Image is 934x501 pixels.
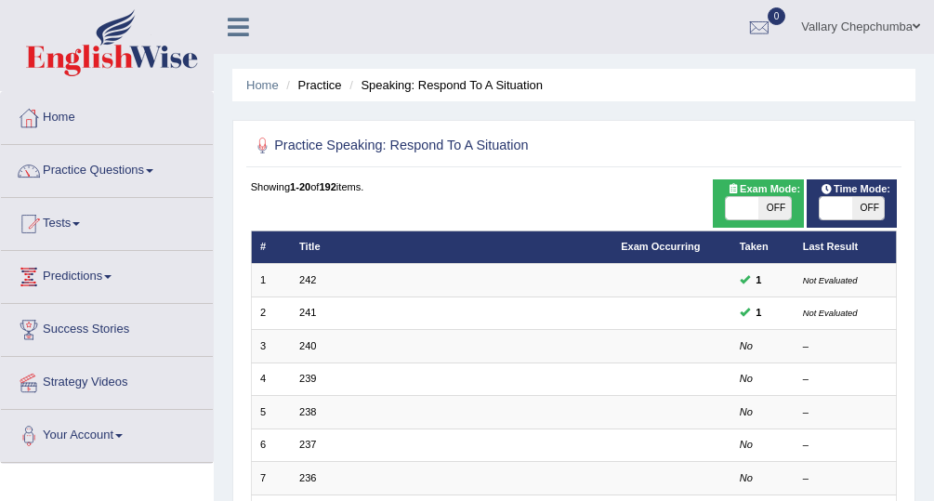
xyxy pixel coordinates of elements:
th: Last Result [794,231,897,263]
a: Strategy Videos [1,357,213,403]
div: – [803,471,888,486]
td: 5 [251,396,291,428]
em: No [740,373,753,384]
div: – [803,339,888,354]
a: Tests [1,198,213,244]
div: – [803,372,888,387]
small: Not Evaluated [803,275,858,285]
em: No [740,406,753,417]
td: 3 [251,330,291,363]
div: Show exams occurring in exams [713,179,803,228]
b: 1-20 [290,181,310,192]
div: Showing of items. [251,179,898,194]
td: 4 [251,363,291,395]
div: – [803,438,888,453]
td: 7 [251,462,291,494]
a: Home [1,92,213,138]
th: # [251,231,291,263]
a: 238 [299,406,316,417]
em: No [740,439,753,450]
td: 1 [251,264,291,297]
li: Speaking: Respond To A Situation [345,76,543,94]
a: 241 [299,307,316,318]
td: 2 [251,297,291,329]
span: OFF [758,197,791,219]
em: No [740,472,753,483]
a: Home [246,78,279,92]
th: Title [291,231,612,263]
em: No [740,340,753,351]
td: 6 [251,428,291,461]
h2: Practice Speaking: Respond To A Situation [251,134,651,158]
a: 236 [299,472,316,483]
a: 239 [299,373,316,384]
small: Not Evaluated [803,308,858,318]
span: 0 [768,7,786,25]
a: 240 [299,340,316,351]
b: 192 [319,181,335,192]
a: Your Account [1,410,213,456]
span: You cannot take this question anymore [750,272,768,289]
a: Success Stories [1,304,213,350]
a: Practice Questions [1,145,213,191]
span: You cannot take this question anymore [750,305,768,322]
th: Taken [730,231,794,263]
span: OFF [852,197,885,219]
span: Exam Mode: [721,181,807,198]
a: 242 [299,274,316,285]
li: Practice [282,76,341,94]
div: – [803,405,888,420]
a: 237 [299,439,316,450]
a: Exam Occurring [621,241,700,252]
a: Predictions [1,251,213,297]
span: Time Mode: [814,181,896,198]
